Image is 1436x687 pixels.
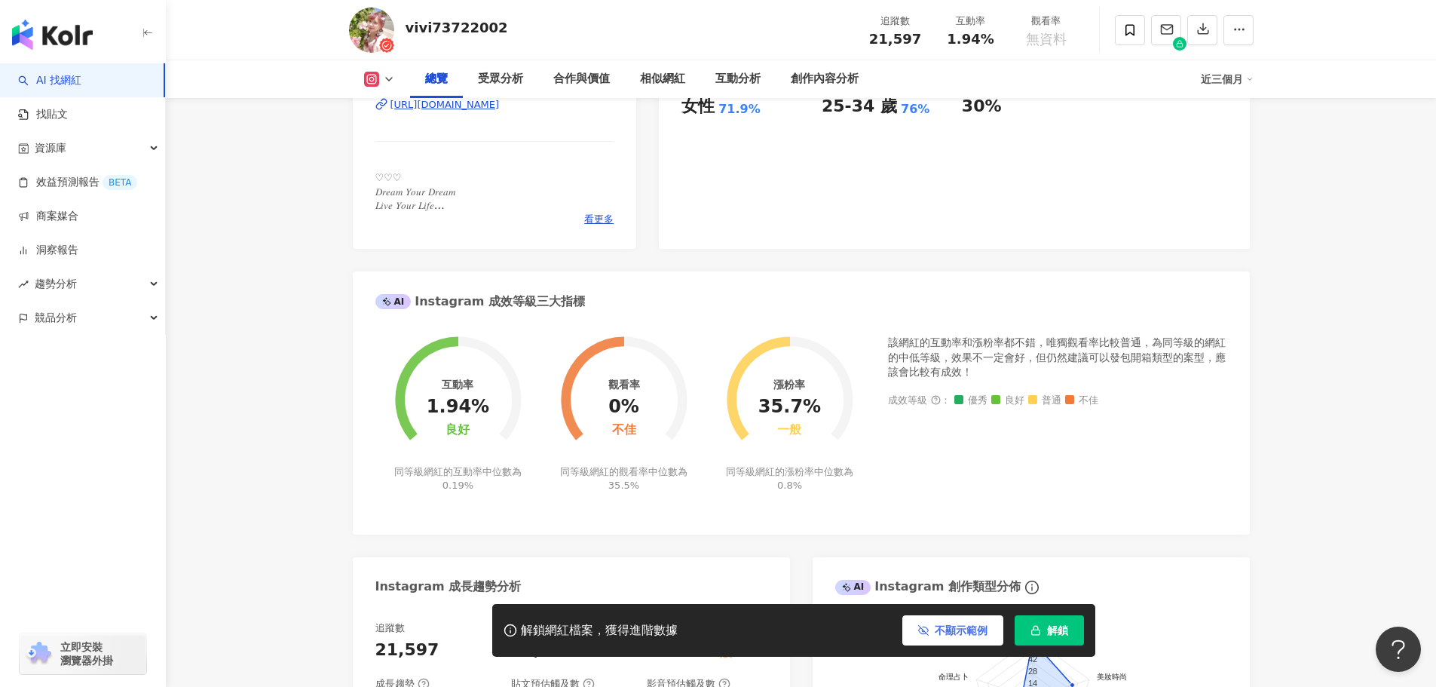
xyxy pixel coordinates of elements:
[35,131,66,165] span: 資源庫
[901,101,929,118] div: 76%
[888,336,1227,380] div: 該網紅的互動率和漲粉率都不錯，唯獨觀看率比較普通，為同等級的網紅的中低等級，效果不一定會好，但仍然建議可以發包開箱類型的案型，應該會比較有成效！
[715,70,761,88] div: 互動分析
[1047,624,1068,636] span: 解鎖
[24,642,54,666] img: chrome extension
[584,213,614,226] span: 看更多
[427,397,489,418] div: 1.94%
[608,397,639,418] div: 0%
[1065,395,1098,406] span: 不佳
[12,20,93,50] img: logo
[18,107,68,122] a: 找貼文
[681,95,715,118] div: 女性
[375,293,585,310] div: Instagram 成效等級三大指標
[375,578,522,595] div: Instagram 成長趨勢分析
[758,397,821,418] div: 35.7%
[867,14,924,29] div: 追蹤數
[1201,67,1254,91] div: 近三個月
[947,32,994,47] span: 1.94%
[18,175,137,190] a: 效益預測報告BETA
[991,395,1024,406] span: 良好
[35,267,77,301] span: 趨勢分析
[954,395,987,406] span: 優秀
[777,480,802,491] span: 0.8%
[1096,673,1126,681] text: 美妝時尚
[791,70,859,88] div: 創作內容分析
[942,14,1000,29] div: 互動率
[1028,395,1061,406] span: 普通
[375,98,614,112] a: [URL][DOMAIN_NAME]
[773,379,805,391] div: 漲粉率
[60,640,113,667] span: 立即安裝 瀏覽器外掛
[390,98,500,112] div: [URL][DOMAIN_NAME]
[835,580,871,595] div: AI
[521,623,678,639] div: 解鎖網紅檔案，獲得進階數據
[724,465,856,492] div: 同等級網紅的漲粉率中位數為
[1015,615,1084,646] button: 解鎖
[962,95,1002,118] div: 30%
[425,70,448,88] div: 總覽
[1027,667,1036,676] text: 28
[888,395,1227,406] div: 成效等級 ：
[1026,32,1067,47] span: 無資料
[442,379,473,391] div: 互動率
[869,31,921,47] span: 21,597
[406,18,508,37] div: vivi73722002
[558,465,690,492] div: 同等級網紅的觀看率中位數為
[1023,578,1041,597] span: info-circle
[375,172,614,307] span: ♡♡♡ 𝐷𝑟𝑒𝑎𝑚 𝑌𝑜𝑢𝑟 𝐷𝑟𝑒𝑎𝑚 𝐿𝑖𝑣𝑒 𝑌𝑜𝑢𝑟 𝐿𝑖𝑓𝑒 ⠀⠀ 💌 [EMAIL_ADDRESS][DOMAIN_NAME] 合作邀約請私訊或信箱⠀ (數字0 小盒子陌生訊息容易被...
[1018,14,1075,29] div: 觀看率
[935,624,987,636] span: 不顯示範例
[18,243,78,258] a: 洞察報告
[445,423,470,437] div: 良好
[1027,655,1036,664] text: 42
[938,673,969,681] text: 命理占卜
[612,423,636,437] div: 不佳
[608,480,639,491] span: 35.5%
[718,101,761,118] div: 71.9%
[777,423,801,437] div: 一般
[1027,678,1036,687] text: 14
[20,633,146,674] a: chrome extension立即安裝 瀏覽器外掛
[902,615,1003,646] button: 不顯示範例
[835,578,1021,595] div: Instagram 創作類型分佈
[349,8,394,53] img: KOL Avatar
[640,70,685,88] div: 相似網紅
[18,279,29,290] span: rise
[608,379,640,391] div: 觀看率
[553,70,610,88] div: 合作與價值
[822,95,897,118] div: 25-34 歲
[375,294,412,309] div: AI
[442,480,473,491] span: 0.19%
[18,209,78,224] a: 商案媒合
[18,73,81,88] a: searchAI 找網紅
[35,301,77,335] span: 競品分析
[392,465,524,492] div: 同等級網紅的互動率中位數為
[478,70,523,88] div: 受眾分析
